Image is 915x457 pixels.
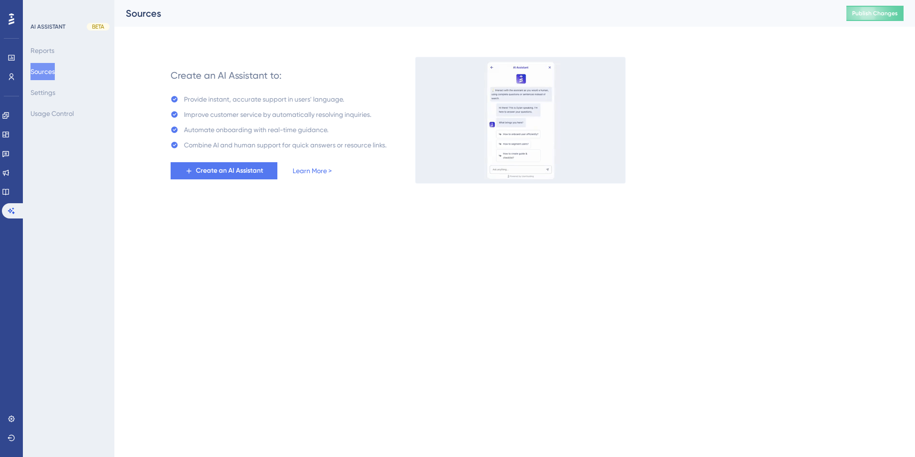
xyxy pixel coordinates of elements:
div: BETA [87,23,110,31]
button: Sources [30,63,55,80]
button: Create an AI Assistant [171,162,277,179]
div: Combine AI and human support for quick answers or resource links. [184,139,386,151]
div: Sources [126,7,823,20]
a: Learn More > [293,165,332,177]
div: Create an AI Assistant to: [171,69,282,82]
div: Provide instant, accurate support in users' language. [184,93,344,105]
button: Publish Changes [846,6,904,21]
div: Improve customer service by automatically resolving inquiries. [184,109,371,120]
button: Settings [30,84,55,101]
div: Automate onboarding with real-time guidance. [184,124,328,135]
img: 536038c8a6906fa413afa21d633a6c1c.gif [415,57,626,184]
div: AI ASSISTANT [30,23,65,31]
span: Publish Changes [852,10,898,17]
button: Usage Control [30,105,74,122]
button: Reports [30,42,54,59]
span: Create an AI Assistant [196,165,263,177]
